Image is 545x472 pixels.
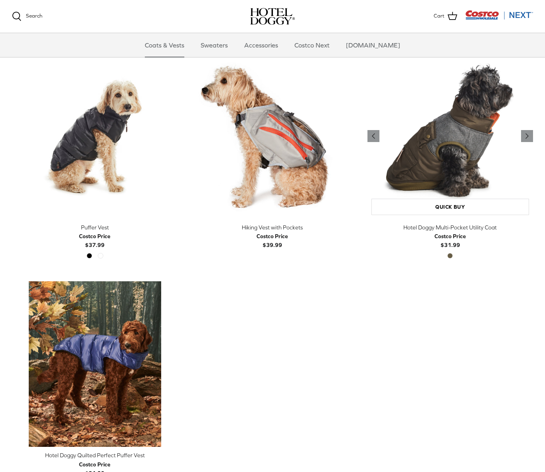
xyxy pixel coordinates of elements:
[79,232,111,241] div: Costco Price
[190,53,355,219] a: Hiking Vest with Pockets
[434,12,444,20] span: Cart
[521,130,533,142] a: Previous
[250,8,295,25] img: hoteldoggycom
[12,451,178,460] div: Hotel Doggy Quilted Perfect Puffer Vest
[465,15,533,21] a: Visit Costco Next
[12,223,178,232] div: Puffer Vest
[12,223,178,250] a: Puffer Vest Costco Price$37.99
[287,33,337,57] a: Costco Next
[465,10,533,20] img: Costco Next
[367,130,379,142] a: Previous
[190,223,355,232] div: Hiking Vest with Pockets
[434,11,457,22] a: Cart
[367,223,533,250] a: Hotel Doggy Multi-Pocket Utility Coat Costco Price$31.99
[190,223,355,250] a: Hiking Vest with Pockets Costco Price$39.99
[367,223,533,232] div: Hotel Doggy Multi-Pocket Utility Coat
[257,232,288,241] div: Costco Price
[26,13,42,19] span: Search
[12,53,178,219] a: Puffer Vest
[339,33,407,57] a: [DOMAIN_NAME]
[12,12,42,21] a: Search
[250,8,295,25] a: hoteldoggy.com hoteldoggycom
[367,53,533,219] a: Hotel Doggy Multi-Pocket Utility Coat
[79,460,111,469] div: Costco Price
[12,281,178,447] a: Hotel Doggy Quilted Perfect Puffer Vest
[257,232,288,248] b: $39.99
[194,33,235,57] a: Sweaters
[138,33,192,57] a: Coats & Vests
[434,232,466,241] div: Costco Price
[434,232,466,248] b: $31.99
[371,199,529,215] a: Quick buy
[237,33,285,57] a: Accessories
[79,232,111,248] b: $37.99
